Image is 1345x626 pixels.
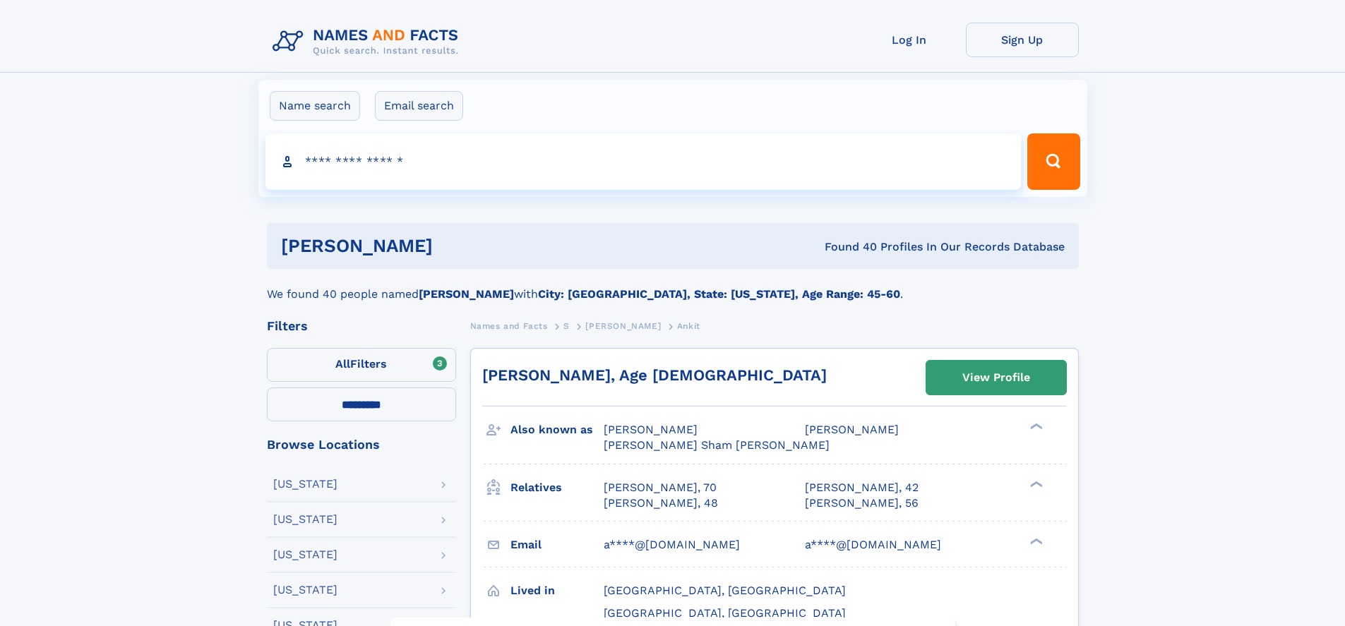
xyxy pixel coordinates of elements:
[1027,133,1080,190] button: Search Button
[604,495,718,511] a: [PERSON_NAME], 48
[604,584,846,597] span: [GEOGRAPHIC_DATA], [GEOGRAPHIC_DATA]
[962,361,1030,394] div: View Profile
[267,23,470,61] img: Logo Names and Facts
[273,584,337,596] div: [US_STATE]
[805,480,919,495] a: [PERSON_NAME], 42
[805,423,899,436] span: [PERSON_NAME]
[335,357,350,371] span: All
[604,438,830,452] span: [PERSON_NAME] Sham [PERSON_NAME]
[805,495,919,511] a: [PERSON_NAME], 56
[1027,536,1044,546] div: ❯
[585,321,661,331] span: [PERSON_NAME]
[470,317,548,335] a: Names and Facts
[273,478,337,490] div: [US_STATE]
[267,269,1079,303] div: We found 40 people named with .
[628,239,1065,255] div: Found 40 Profiles In Our Records Database
[563,317,570,335] a: S
[510,533,604,557] h3: Email
[267,320,456,332] div: Filters
[273,514,337,525] div: [US_STATE]
[270,91,360,121] label: Name search
[265,133,1022,190] input: search input
[1027,479,1044,488] div: ❯
[677,321,700,331] span: Ankit
[281,237,629,255] h1: [PERSON_NAME]
[510,418,604,442] h3: Also known as
[853,23,966,57] a: Log In
[510,579,604,603] h3: Lived in
[1027,422,1044,431] div: ❯
[604,606,846,620] span: [GEOGRAPHIC_DATA], [GEOGRAPHIC_DATA]
[267,348,456,382] label: Filters
[538,287,900,301] b: City: [GEOGRAPHIC_DATA], State: [US_STATE], Age Range: 45-60
[926,361,1066,395] a: View Profile
[375,91,463,121] label: Email search
[482,366,827,384] a: [PERSON_NAME], Age [DEMOGRAPHIC_DATA]
[510,476,604,500] h3: Relatives
[604,480,717,495] a: [PERSON_NAME], 70
[273,549,337,560] div: [US_STATE]
[267,438,456,451] div: Browse Locations
[419,287,514,301] b: [PERSON_NAME]
[966,23,1079,57] a: Sign Up
[563,321,570,331] span: S
[585,317,661,335] a: [PERSON_NAME]
[604,423,698,436] span: [PERSON_NAME]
